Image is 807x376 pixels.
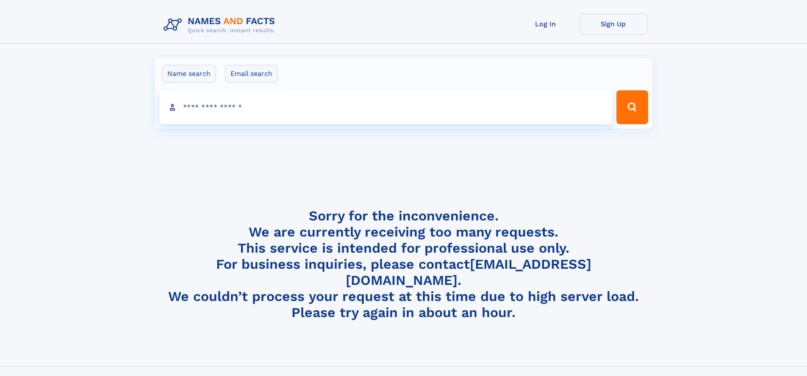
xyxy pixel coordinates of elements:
[159,90,613,124] input: search input
[160,208,647,321] h4: Sorry for the inconvenience. We are currently receiving too many requests. This service is intend...
[512,14,580,34] a: Log In
[160,14,282,36] img: Logo Names and Facts
[346,256,591,288] a: [EMAIL_ADDRESS][DOMAIN_NAME]
[580,14,647,34] a: Sign Up
[162,65,216,83] label: Name search
[616,90,648,124] button: Search Button
[225,65,278,83] label: Email search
